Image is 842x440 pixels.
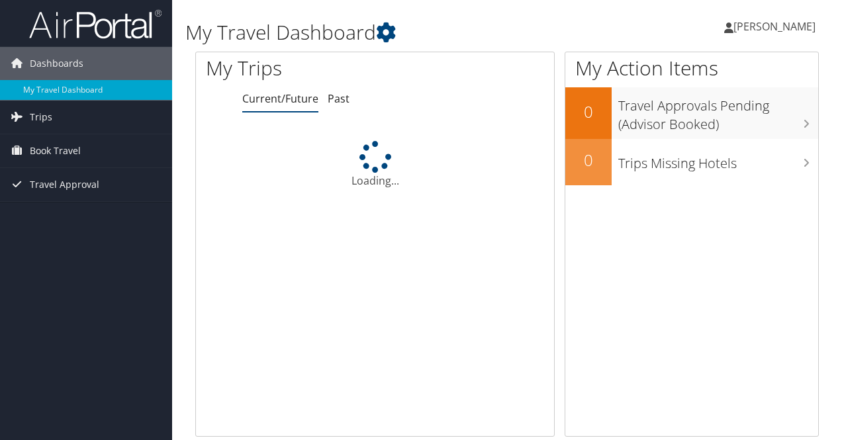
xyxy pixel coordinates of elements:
[30,47,83,80] span: Dashboards
[206,54,395,82] h1: My Trips
[565,87,818,138] a: 0Travel Approvals Pending (Advisor Booked)
[733,19,816,34] span: [PERSON_NAME]
[242,91,318,106] a: Current/Future
[565,101,612,123] h2: 0
[196,141,554,189] div: Loading...
[618,148,818,173] h3: Trips Missing Hotels
[328,91,350,106] a: Past
[724,7,829,46] a: [PERSON_NAME]
[565,139,818,185] a: 0Trips Missing Hotels
[30,134,81,167] span: Book Travel
[30,168,99,201] span: Travel Approval
[29,9,162,40] img: airportal-logo.png
[30,101,52,134] span: Trips
[185,19,614,46] h1: My Travel Dashboard
[618,90,818,134] h3: Travel Approvals Pending (Advisor Booked)
[565,54,818,82] h1: My Action Items
[565,149,612,171] h2: 0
